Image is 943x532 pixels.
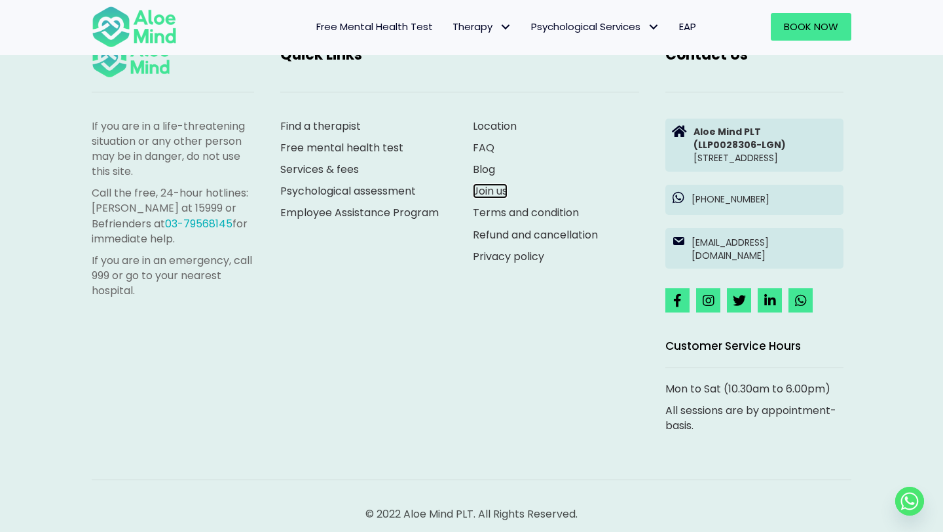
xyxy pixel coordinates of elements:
[280,205,439,220] a: Employee Assistance Program
[316,20,433,33] span: Free Mental Health Test
[92,253,254,299] p: If you are in an emergency, call 999 or go to your nearest hospital.
[473,119,517,134] a: Location
[165,216,232,231] a: 03-79568145
[679,20,696,33] span: EAP
[693,125,837,165] p: [STREET_ADDRESS]
[784,20,838,33] span: Book Now
[665,45,748,65] span: Contact Us
[895,487,924,516] a: Whatsapp
[473,227,598,242] a: Refund and cancellation
[473,249,544,264] a: Privacy policy
[669,13,706,41] a: EAP
[665,338,801,354] span: Customer Service Hours
[280,45,362,65] span: Quick Links
[521,13,669,41] a: Psychological ServicesPsychological Services: submenu
[280,140,403,155] a: Free mental health test
[443,13,521,41] a: TherapyTherapy: submenu
[665,185,843,215] a: [PHONE_NUMBER]
[473,205,579,220] a: Terms and condition
[92,119,254,180] p: If you are in a life-threatening situation or any other person may be in danger, do not use this ...
[473,183,508,199] a: Join us
[665,119,843,172] a: Aloe Mind PLT(LLP0028306-LGN)[STREET_ADDRESS]
[665,228,843,269] a: [EMAIL_ADDRESS][DOMAIN_NAME]
[693,125,761,138] strong: Aloe Mind PLT
[771,13,851,41] a: Book Now
[496,18,515,37] span: Therapy: submenu
[280,119,361,134] a: Find a therapist
[92,506,851,522] p: © 2022 Aloe Mind PLT. All Rights Reserved.
[92,39,170,79] img: Aloe mind Logo
[92,185,254,246] p: Call the free, 24-hour hotlines: [PERSON_NAME] at 15999 or Befrienders at for immediate help.
[665,403,843,433] p: All sessions are by appointment-basis.
[473,162,495,177] a: Blog
[692,236,837,263] p: [EMAIL_ADDRESS][DOMAIN_NAME]
[531,20,659,33] span: Psychological Services
[693,138,786,151] strong: (LLP0028306-LGN)
[453,20,511,33] span: Therapy
[194,13,706,41] nav: Menu
[306,13,443,41] a: Free Mental Health Test
[665,381,843,396] p: Mon to Sat (10.30am to 6.00pm)
[92,5,177,48] img: Aloe mind Logo
[280,183,416,199] a: Psychological assessment
[473,140,494,155] a: FAQ
[644,18,663,37] span: Psychological Services: submenu
[692,193,837,206] p: [PHONE_NUMBER]
[280,162,359,177] a: Services & fees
